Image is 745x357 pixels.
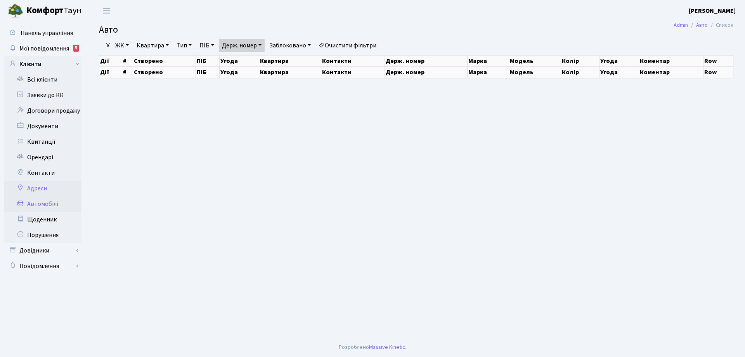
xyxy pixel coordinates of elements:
a: ЖК [112,39,132,52]
a: Всі клієнти [4,72,81,87]
th: Контакти [321,55,385,66]
li: Список [708,21,733,30]
div: 5 [73,45,79,52]
th: Угода [599,55,639,66]
th: Модель [509,66,561,78]
th: Держ. номер [385,55,467,66]
a: Адреси [4,181,81,196]
th: Створено [133,66,196,78]
a: Панель управління [4,25,81,41]
a: Авто [696,21,708,29]
span: Мої повідомлення [19,44,69,53]
th: # [122,66,133,78]
a: Мої повідомлення5 [4,41,81,56]
a: Admin [674,21,688,29]
th: Контакти [321,66,385,78]
button: Переключити навігацію [97,4,116,17]
th: Дії [99,55,122,66]
th: ПІБ [196,66,220,78]
th: Квартира [259,66,321,78]
span: Таун [26,4,81,17]
th: Угода [599,66,639,78]
th: Row [703,66,733,78]
th: Колір [561,55,599,66]
b: [PERSON_NAME] [689,7,736,15]
a: Орендарі [4,150,81,165]
a: Заблоковано [266,39,314,52]
a: Тип [173,39,195,52]
th: Row [703,55,733,66]
nav: breadcrumb [662,17,745,33]
a: Договори продажу [4,103,81,118]
a: ПІБ [196,39,217,52]
a: Клієнти [4,56,81,72]
a: Контакти [4,165,81,181]
a: Щоденник [4,212,81,227]
a: Очистити фільтри [315,39,379,52]
th: Модель [509,55,561,66]
a: Квитанції [4,134,81,150]
th: Угода [220,66,259,78]
span: Авто [99,23,118,37]
a: Заявки до КК [4,87,81,103]
a: Повідомлення [4,258,81,274]
a: Квартира [133,39,172,52]
span: Панель управління [21,29,73,37]
a: Документи [4,118,81,134]
th: Марка [467,66,509,78]
th: Колір [561,66,599,78]
a: Держ. номер [219,39,265,52]
a: Порушення [4,227,81,243]
th: Квартира [259,55,321,66]
th: Дії [99,66,122,78]
b: Комфорт [26,4,64,17]
a: Massive Kinetic [369,343,405,351]
th: Угода [220,55,259,66]
th: Коментар [639,55,703,66]
img: logo.png [8,3,23,19]
th: Держ. номер [385,66,467,78]
th: Марка [467,55,509,66]
th: # [122,55,133,66]
div: Розроблено . [339,343,406,352]
th: Коментар [639,66,703,78]
a: [PERSON_NAME] [689,6,736,16]
th: Створено [133,55,196,66]
th: ПІБ [196,55,220,66]
a: Автомобілі [4,196,81,212]
a: Довідники [4,243,81,258]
